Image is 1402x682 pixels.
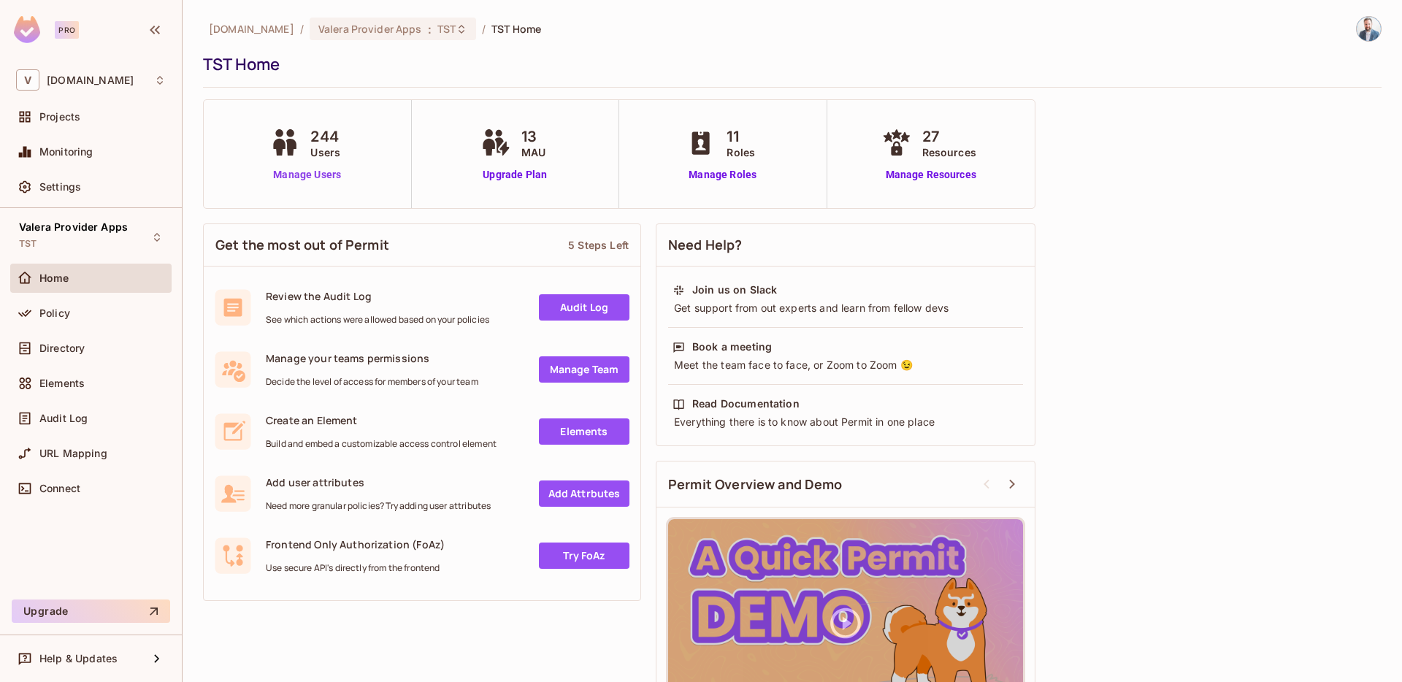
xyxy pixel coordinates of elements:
[39,653,118,664] span: Help & Updates
[539,356,629,383] a: Manage Team
[267,167,348,183] a: Manage Users
[215,236,389,254] span: Get the most out of Permit
[668,236,743,254] span: Need Help?
[266,376,478,388] span: Decide the level of access for members of your team
[39,146,93,158] span: Monitoring
[437,22,456,36] span: TST
[19,221,128,233] span: Valera Provider Apps
[568,238,629,252] div: 5 Steps Left
[478,167,553,183] a: Upgrade Plan
[266,413,497,427] span: Create an Element
[318,22,422,36] span: Valera Provider Apps
[491,22,541,36] span: TST Home
[203,53,1374,75] div: TST Home
[310,145,340,160] span: Users
[47,74,134,86] span: Workspace: valerahealth.com
[692,283,777,297] div: Join us on Slack
[521,126,545,147] span: 13
[673,358,1019,372] div: Meet the team face to face, or Zoom to Zoom 😉
[266,289,489,303] span: Review the Audit Log
[300,22,304,36] li: /
[16,69,39,91] span: V
[39,342,85,354] span: Directory
[209,22,294,36] span: the active workspace
[39,378,85,389] span: Elements
[266,537,445,551] span: Frontend Only Authorization (FoAz)
[727,145,755,160] span: Roles
[539,294,629,321] a: Audit Log
[878,167,984,183] a: Manage Resources
[1357,17,1381,41] img: Josh Myers
[692,396,800,411] div: Read Documentation
[427,23,432,35] span: :
[39,307,70,319] span: Policy
[266,475,491,489] span: Add user attributes
[266,351,478,365] span: Manage your teams permissions
[539,418,629,445] a: Elements
[39,181,81,193] span: Settings
[266,562,445,574] span: Use secure API's directly from the frontend
[727,126,755,147] span: 11
[539,480,629,507] a: Add Attrbutes
[266,314,489,326] span: See which actions were allowed based on your policies
[683,167,762,183] a: Manage Roles
[310,126,340,147] span: 244
[668,475,843,494] span: Permit Overview and Demo
[482,22,486,36] li: /
[14,16,40,43] img: SReyMgAAAABJRU5ErkJggg==
[692,340,772,354] div: Book a meeting
[673,415,1019,429] div: Everything there is to know about Permit in one place
[266,438,497,450] span: Build and embed a customizable access control element
[539,543,629,569] a: Try FoAz
[39,272,69,284] span: Home
[39,111,80,123] span: Projects
[266,500,491,512] span: Need more granular policies? Try adding user attributes
[55,21,79,39] div: Pro
[39,448,107,459] span: URL Mapping
[39,483,80,494] span: Connect
[39,413,88,424] span: Audit Log
[673,301,1019,315] div: Get support from out experts and learn from fellow devs
[521,145,545,160] span: MAU
[19,238,37,250] span: TST
[12,599,170,623] button: Upgrade
[922,145,976,160] span: Resources
[922,126,976,147] span: 27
